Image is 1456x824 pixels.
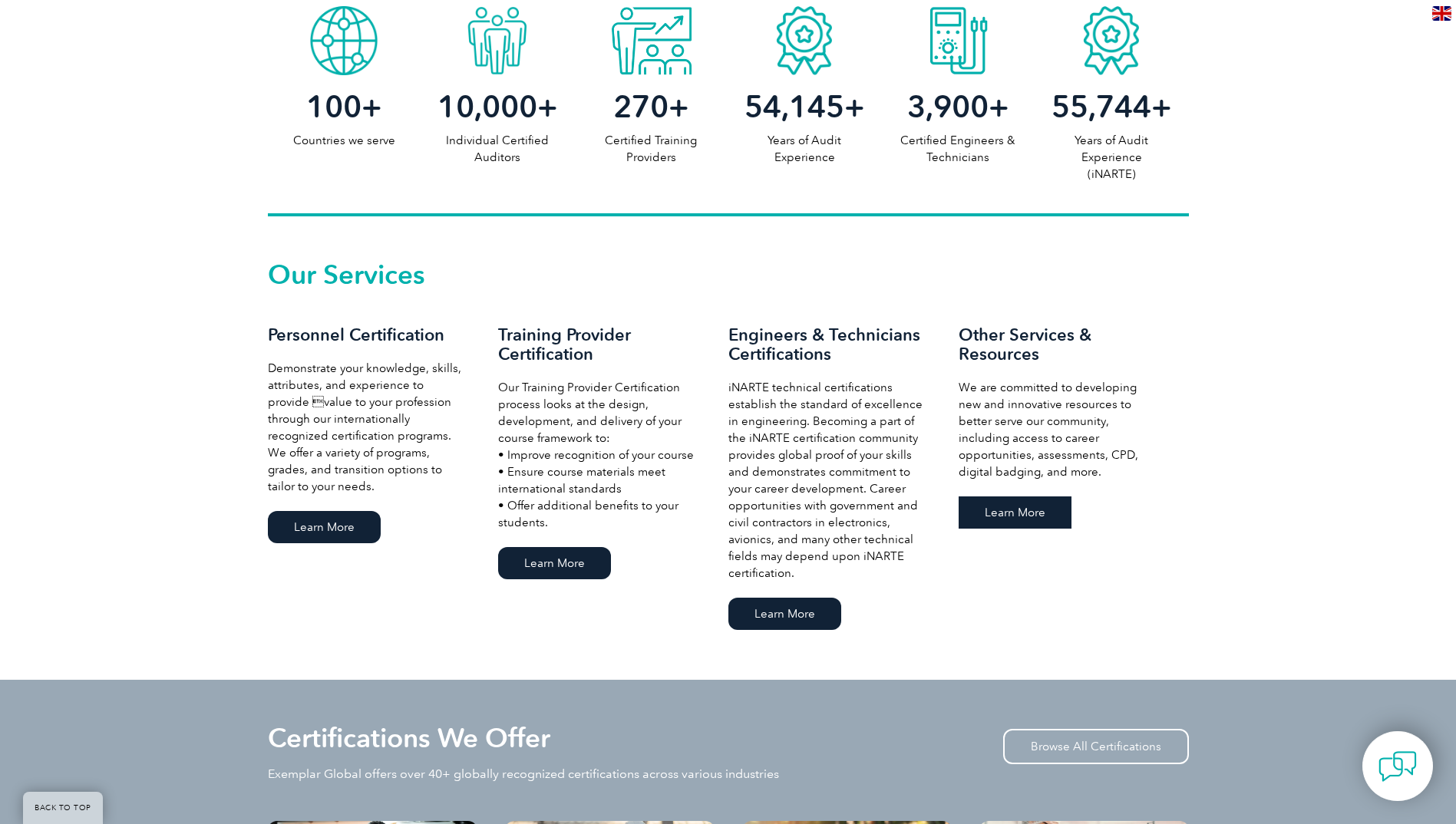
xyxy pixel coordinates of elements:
[959,325,1158,364] h3: Other Services & Resources
[421,132,574,166] p: Individual Certified Auditors
[498,547,611,579] a: Learn More
[306,88,362,125] span: 100
[1003,729,1189,764] a: Browse All Certifications
[437,88,537,125] span: 10,000
[1052,88,1151,125] span: 55,744
[268,132,421,149] p: Countries we serve
[728,379,928,582] p: iNARTE technical certifications establish the standard of excellence in engineering. Becoming a p...
[268,94,421,119] h2: +
[498,325,698,364] h3: Training Provider Certification
[268,511,381,543] a: Learn More
[959,496,1071,529] a: Learn More
[498,379,698,531] p: Our Training Provider Certification process looks at the design, development, and delivery of you...
[1378,747,1417,786] img: contact-chat.png
[421,94,574,119] h2: +
[1035,132,1188,183] p: Years of Audit Experience (iNARTE)
[907,88,989,125] span: 3,900
[23,792,103,824] a: BACK TO TOP
[881,132,1035,166] p: Certified Engineers & Technicians
[728,132,881,166] p: Years of Audit Experience
[728,325,928,364] h3: Engineers & Technicians Certifications
[268,766,779,783] p: Exemplar Global offers over 40+ globally recognized certifications across various industries
[1035,94,1188,119] h2: +
[268,325,467,344] h3: Personnel Certification
[745,88,844,125] span: 54,145
[728,94,881,119] h2: +
[268,262,1189,287] h2: Our Services
[1432,6,1451,21] img: en
[574,94,728,119] h2: +
[268,360,467,495] p: Demonstrate your knowledge, skills, attributes, and experience to provide value to your professi...
[881,94,1035,119] h2: +
[959,379,1158,480] p: We are committed to developing new and innovative resources to better serve our community, includ...
[728,598,841,630] a: Learn More
[613,88,669,125] span: 270
[574,132,728,166] p: Certified Training Providers
[268,726,550,750] h2: Certifications We Offer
